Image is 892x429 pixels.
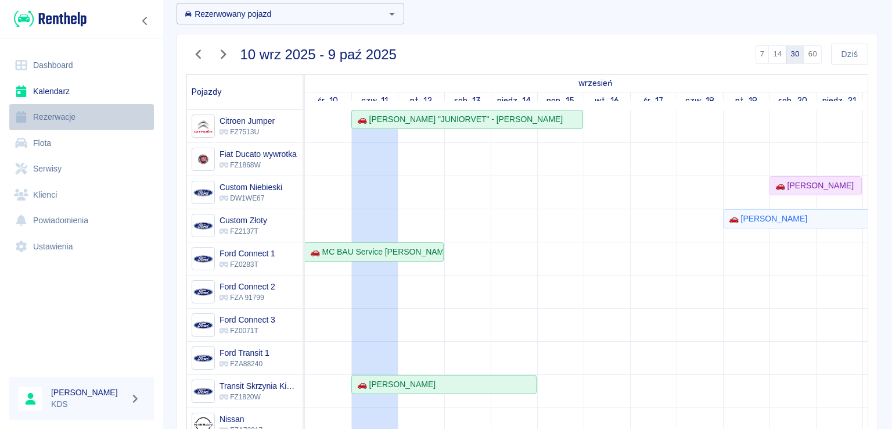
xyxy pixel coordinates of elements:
[9,78,154,105] a: Kalendarz
[136,13,154,28] button: Zwiń nawigację
[544,92,577,109] a: 15 września 2025
[220,314,275,326] h6: Ford Connect 3
[592,92,622,109] a: 16 września 2025
[407,92,436,109] a: 12 września 2025
[384,6,400,22] button: Otwórz
[220,248,275,259] h6: Ford Connect 1
[220,181,282,193] h6: Custom Niebieski
[786,45,804,64] button: 30 dni
[192,87,222,97] span: Pojazdy
[180,6,382,21] input: Wyszukaj i wybierz pojazdy...
[353,378,436,391] div: 🚗 [PERSON_NAME]
[9,9,87,28] a: Renthelp logo
[220,281,275,292] h6: Ford Connect 2
[775,92,810,109] a: 20 września 2025
[220,160,297,170] p: FZ1868W
[240,47,397,63] h3: 10 wrz 2025 - 9 paź 2025
[768,45,786,64] button: 14 dni
[193,150,213,169] img: Image
[220,127,275,137] p: FZ7513U
[220,148,297,160] h6: Fiat Ducato wywrotka
[220,214,267,226] h6: Custom Złoty
[193,117,213,136] img: Image
[220,413,262,425] h6: Nissan
[220,380,298,392] h6: Transit Skrzynia Kiper
[9,234,154,260] a: Ustawienia
[9,130,154,156] a: Flota
[831,44,868,65] button: Dziś
[193,382,213,401] img: Image
[732,92,761,109] a: 19 września 2025
[220,226,267,237] p: FZ2137T
[220,115,275,127] h6: Citroen Jumper
[51,398,125,410] p: KDS
[819,92,859,109] a: 21 września 2025
[641,92,666,109] a: 17 września 2025
[305,246,443,258] div: 🚗 MC BAU Service [PERSON_NAME] - [PERSON_NAME]
[220,347,269,359] h6: Ford Transit 1
[193,349,213,368] img: Image
[220,392,298,402] p: FZ1820W
[353,113,563,126] div: 🚗 [PERSON_NAME] "JUNIORVET" - [PERSON_NAME]
[193,216,213,235] img: Image
[682,92,717,109] a: 18 września 2025
[193,249,213,269] img: Image
[14,9,87,28] img: Renthelp logo
[220,326,275,336] p: FZ0071T
[494,92,534,109] a: 14 września 2025
[220,259,275,270] p: FZ0283T
[315,92,341,109] a: 10 września 2025
[193,316,213,335] img: Image
[451,92,484,109] a: 13 września 2025
[804,45,822,64] button: 60 dni
[576,75,615,92] a: 10 września 2025
[51,387,125,398] h6: [PERSON_NAME]
[220,292,275,303] p: FZA 91799
[771,180,854,192] div: 🚗 [PERSON_NAME]
[9,182,154,208] a: Klienci
[9,156,154,182] a: Serwisy
[724,213,807,225] div: 🚗 [PERSON_NAME]
[756,45,769,64] button: 7 dni
[220,193,282,203] p: DW1WE67
[9,52,154,78] a: Dashboard
[358,92,391,109] a: 11 września 2025
[9,104,154,130] a: Rezerwacje
[220,359,269,369] p: FZA88240
[9,208,154,234] a: Powiadomienia
[193,283,213,302] img: Image
[193,183,213,202] img: Image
